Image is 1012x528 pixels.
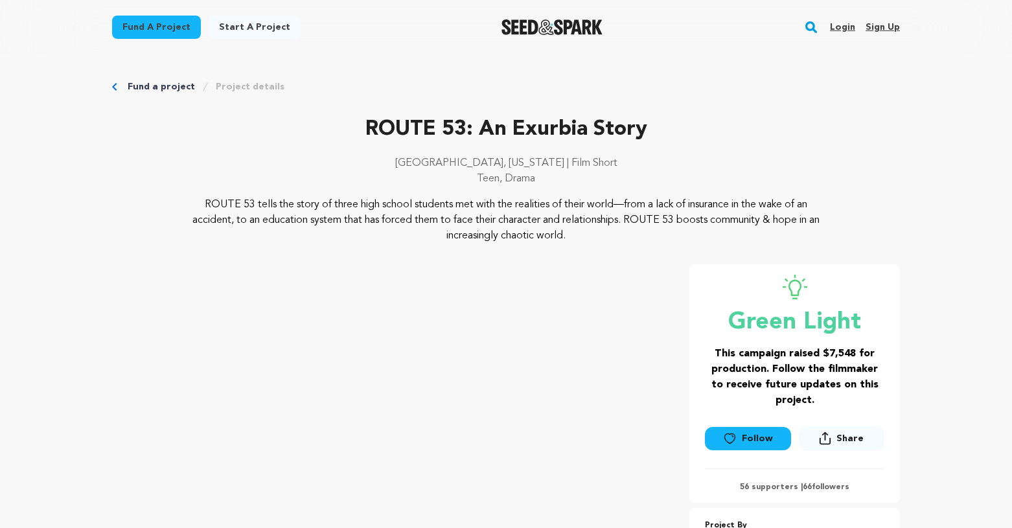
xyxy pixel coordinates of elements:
div: Breadcrumb [112,80,900,93]
p: ROUTE 53 tells the story of three high school students met with the realities of their world—from... [191,197,822,244]
h3: This campaign raised $7,548 for production. Follow the filmmaker to receive future updates on thi... [705,346,884,408]
span: 66 [803,483,812,491]
a: Follow [705,427,790,450]
p: Teen, Drama [112,171,900,187]
p: [GEOGRAPHIC_DATA], [US_STATE] | Film Short [112,155,900,171]
p: ROUTE 53: An Exurbia Story [112,114,900,145]
span: Share [799,426,884,455]
a: Login [830,17,855,38]
a: Start a project [209,16,301,39]
p: Green Light [705,310,884,336]
img: Seed&Spark Logo Dark Mode [501,19,603,35]
a: Seed&Spark Homepage [501,19,603,35]
a: Project details [216,80,284,93]
a: Fund a project [112,16,201,39]
a: Fund a project [128,80,195,93]
button: Share [799,426,884,450]
span: Share [836,432,864,445]
p: 56 supporters | followers [705,482,884,492]
a: Sign up [866,17,900,38]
